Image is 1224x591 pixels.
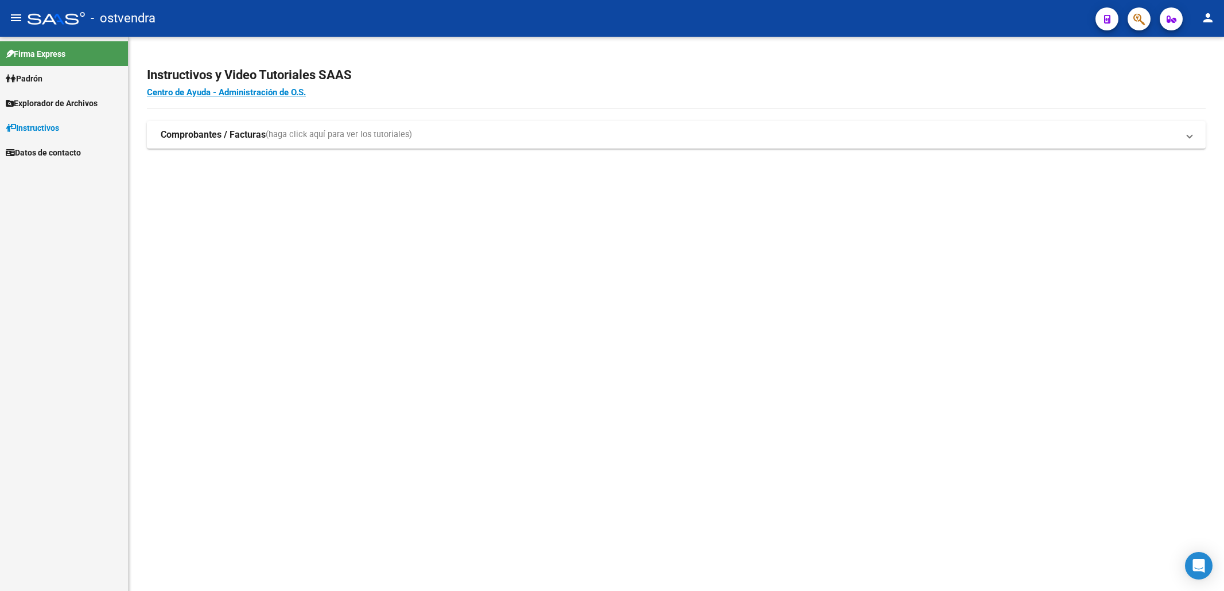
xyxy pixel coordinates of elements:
[6,48,65,60] span: Firma Express
[161,129,266,141] strong: Comprobantes / Facturas
[6,146,81,159] span: Datos de contacto
[147,87,306,98] a: Centro de Ayuda - Administración de O.S.
[6,122,59,134] span: Instructivos
[1185,552,1213,580] div: Open Intercom Messenger
[9,11,23,25] mat-icon: menu
[1201,11,1215,25] mat-icon: person
[147,121,1206,149] mat-expansion-panel-header: Comprobantes / Facturas(haga click aquí para ver los tutoriales)
[147,64,1206,86] h2: Instructivos y Video Tutoriales SAAS
[6,72,42,85] span: Padrón
[6,97,98,110] span: Explorador de Archivos
[91,6,156,31] span: - ostvendra
[266,129,412,141] span: (haga click aquí para ver los tutoriales)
